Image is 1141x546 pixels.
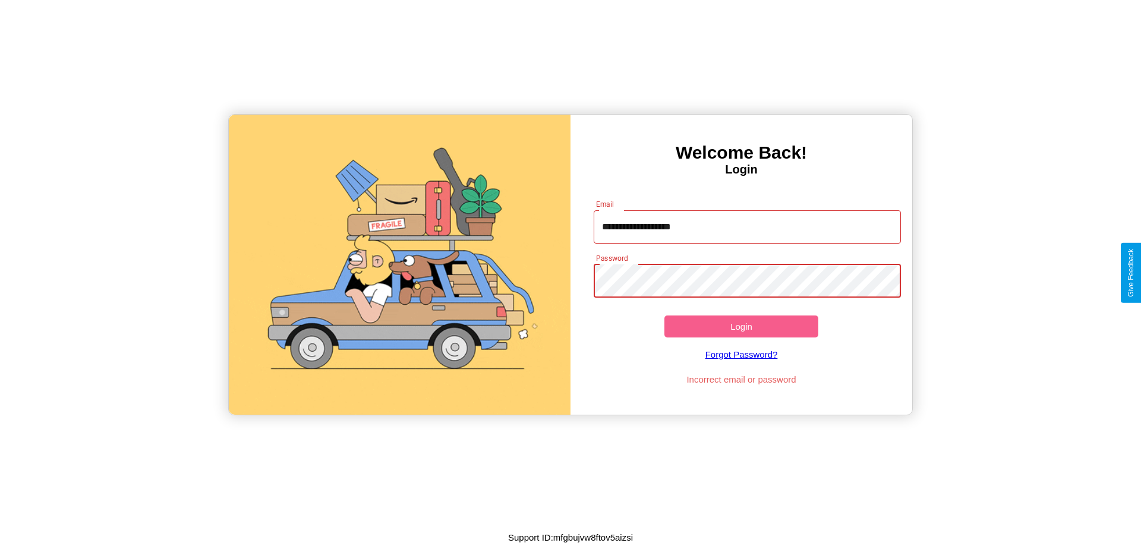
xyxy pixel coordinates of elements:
[229,115,570,415] img: gif
[508,529,633,545] p: Support ID: mfgbujvw8ftov5aizsi
[588,337,896,371] a: Forgot Password?
[570,163,912,176] h4: Login
[570,143,912,163] h3: Welcome Back!
[596,253,628,263] label: Password
[664,315,818,337] button: Login
[588,371,896,387] p: Incorrect email or password
[596,199,614,209] label: Email
[1127,249,1135,297] div: Give Feedback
